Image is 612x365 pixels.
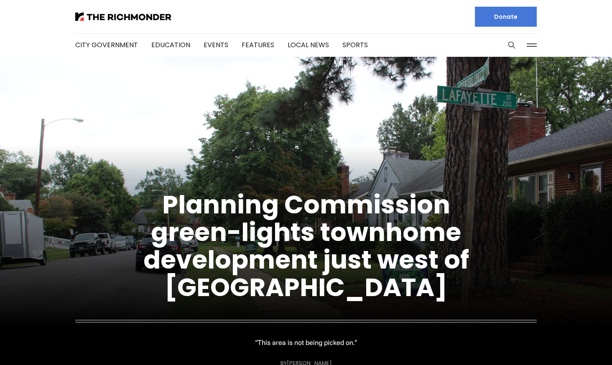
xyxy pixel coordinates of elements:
a: City Government [75,40,138,50]
a: Donate [475,7,537,27]
a: Features [242,40,274,50]
img: The Richmonder [75,13,171,21]
a: Sports [342,40,368,50]
p: “This area is not being picked on.” [255,337,357,348]
a: Planning Commission green-lights townhome development just west of [GEOGRAPHIC_DATA] [143,187,469,305]
a: Education [151,40,190,50]
a: Local News [288,40,329,50]
button: Search this site [505,39,518,51]
a: Events [204,40,228,50]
